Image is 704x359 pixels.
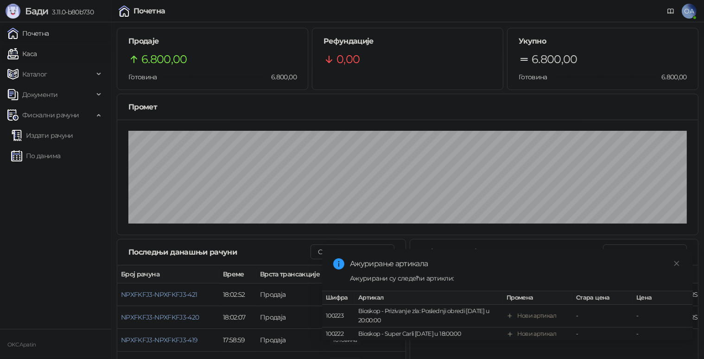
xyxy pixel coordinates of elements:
[219,329,256,352] td: 17:58:59
[311,244,394,259] button: Сви данашњи рачуни
[421,246,603,258] div: Најпродаваније данас
[503,291,572,305] th: Промена
[128,73,157,81] span: Готовина
[11,126,73,145] a: Издати рачуни
[22,65,47,83] span: Каталог
[133,7,165,15] div: Почетна
[22,85,57,104] span: Документи
[333,258,344,269] span: info-circle
[256,306,326,329] td: Продаја
[256,265,326,283] th: Врста трансакције
[121,313,199,321] button: NPXFKFJ3-NPXFKFJ3-420
[355,305,503,327] td: Bioskop - Prizivanje zla: Poslednji obredi [DATE] u 20:00:00
[128,36,297,47] h5: Продаје
[265,72,297,82] span: 6.800,00
[219,306,256,329] td: 18:02:07
[6,4,20,19] img: Logo
[572,305,633,327] td: -
[323,36,492,47] h5: Рефундације
[672,258,682,269] a: Close
[48,8,94,16] span: 3.11.0-b80b730
[219,283,256,306] td: 18:02:52
[256,329,326,352] td: Продаја
[128,246,311,258] div: Последњи данашњи рачуни
[117,265,219,283] th: Број рачуна
[7,24,49,43] a: Почетна
[517,311,556,321] div: Нови артикал
[633,291,693,305] th: Цена
[355,291,503,305] th: Артикал
[121,290,197,299] button: NPXFKFJ3-NPXFKFJ3-421
[322,291,355,305] th: Шифра
[673,260,680,267] span: close
[655,72,687,82] span: 6.800,00
[350,273,682,283] div: Ажурирани су следећи артикли:
[633,327,693,341] td: -
[355,327,503,341] td: Bioskop - Super Carli [DATE] u 18:00:00
[603,244,687,259] button: Сви продати артикли
[572,291,633,305] th: Стара цена
[22,106,79,124] span: Фискални рачуни
[517,329,556,339] div: Нови артикал
[633,305,693,327] td: -
[322,327,355,341] td: 100222
[219,265,256,283] th: Време
[256,283,326,306] td: Продаја
[682,4,697,19] span: OA
[7,45,37,63] a: Каса
[11,147,60,165] a: По данима
[519,73,547,81] span: Готовина
[350,258,682,269] div: Ажурирање артикала
[532,51,577,68] span: 6.800,00
[336,51,360,68] span: 0,00
[7,341,36,348] small: OKC Apatin
[572,327,633,341] td: -
[322,305,355,327] td: 100223
[519,36,687,47] h5: Укупно
[121,336,198,344] button: NPXFKFJ3-NPXFKFJ3-419
[25,6,48,17] span: Бади
[128,101,687,113] div: Промет
[663,4,678,19] a: Документација
[141,51,187,68] span: 6.800,00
